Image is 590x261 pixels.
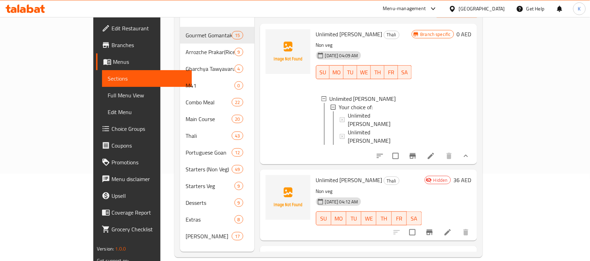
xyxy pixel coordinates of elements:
[235,183,243,189] span: 9
[348,111,406,128] span: Unlimited [PERSON_NAME]
[235,215,243,224] div: items
[360,67,368,77] span: WE
[186,98,232,106] span: Combo Meal
[332,67,341,77] span: MO
[232,115,243,123] div: items
[111,158,186,166] span: Promotions
[102,70,192,87] a: Sections
[180,161,254,178] div: Starters (Non Veg)49
[113,58,186,66] span: Menus
[102,104,192,120] a: Edit Menu
[349,214,359,224] span: TU
[186,182,234,190] span: Starters Veg
[232,232,243,240] div: items
[266,175,310,220] img: Unlimited Tawa Fry
[180,27,254,44] div: Gourmet Gomantak15
[186,132,232,140] span: Thali
[180,77,254,94] div: M410
[322,52,361,59] span: [DATE] 04:09 AM
[186,65,234,73] span: Gharchya Tawyavarun
[357,65,371,79] button: WE
[96,171,192,187] a: Menu disclaimer
[319,214,329,224] span: SU
[232,116,243,122] span: 20
[458,224,474,241] button: delete
[111,24,186,32] span: Edit Restaurant
[96,120,192,137] a: Choice Groups
[578,5,581,13] span: K
[405,225,420,240] span: Select to update
[232,148,243,157] div: items
[115,244,126,253] span: 1.0.0
[387,67,395,77] span: FR
[392,211,407,225] button: FR
[334,214,344,224] span: MO
[384,31,399,39] span: Thali
[180,94,254,111] div: Combo Meal22
[316,65,330,79] button: SU
[186,199,234,207] span: Desserts
[316,187,422,196] p: Non veg
[384,177,399,185] span: Thali
[97,244,114,253] span: Version:
[186,165,232,173] span: Starters (Non Veg)
[186,215,234,224] div: Extras
[316,211,331,225] button: SU
[319,67,327,77] span: SU
[96,221,192,238] a: Grocery Checklist
[330,65,344,79] button: MO
[346,67,354,77] span: TU
[186,148,232,157] div: Portuguese Goan
[235,216,243,223] span: 8
[186,81,234,90] span: M41
[235,199,243,207] div: items
[186,115,232,123] span: Main Course
[180,111,254,127] div: Main Course20
[316,29,382,39] span: Unlimited [PERSON_NAME]
[111,225,186,233] span: Grocery Checklist
[384,65,398,79] button: FR
[462,152,470,160] svg: Show Choices
[96,187,192,204] a: Upsell
[401,67,409,77] span: SA
[232,132,243,140] div: items
[316,175,382,185] span: Unlimited [PERSON_NAME]
[96,37,192,53] a: Branches
[421,224,438,241] button: Branch-specific-item
[361,211,376,225] button: WE
[457,29,472,39] h6: 0 AED
[96,20,192,37] a: Edit Restaurant
[186,31,232,39] span: Gourmet Gomantak
[111,41,186,49] span: Branches
[180,228,254,245] div: [PERSON_NAME]17
[454,175,472,185] h6: 36 AED
[108,74,186,83] span: Sections
[374,67,382,77] span: TH
[316,41,412,50] p: Non veg
[235,49,243,55] span: 9
[232,166,243,173] span: 49
[96,204,192,221] a: Coverage Report
[235,200,243,206] span: 9
[186,232,232,240] div: Thanda Shuruvat
[111,175,186,183] span: Menu disclaimer
[379,214,389,224] span: TH
[96,137,192,154] a: Coupons
[180,44,254,60] div: Arrozche Prakar(Rice & [PERSON_NAME])9
[427,152,435,160] a: Edit menu item
[459,5,505,13] div: [GEOGRAPHIC_DATA]
[398,65,412,79] button: SA
[266,29,310,74] img: Unlimited Bangara Thali
[235,82,243,89] span: 0
[395,214,404,224] span: FR
[180,144,254,161] div: Portuguese Goan12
